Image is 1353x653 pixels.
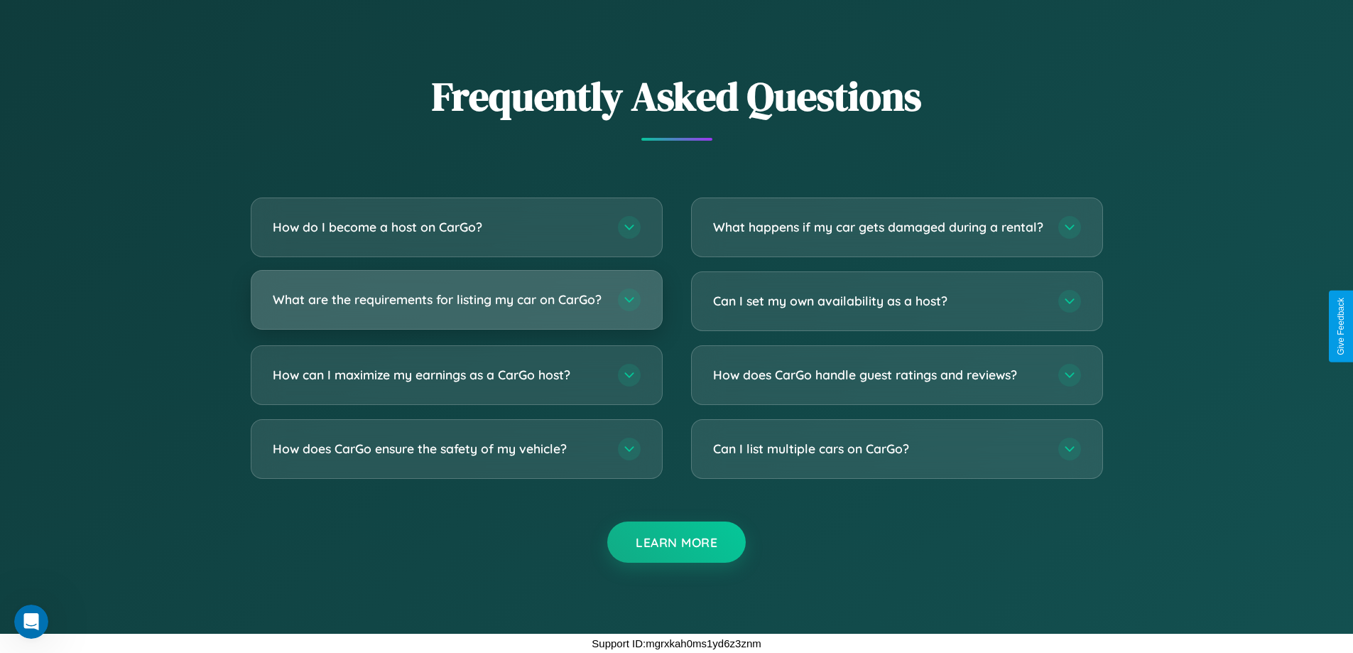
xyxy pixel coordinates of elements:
[713,292,1044,310] h3: Can I set my own availability as a host?
[713,366,1044,384] h3: How does CarGo handle guest ratings and reviews?
[1336,298,1346,355] div: Give Feedback
[273,218,604,236] h3: How do I become a host on CarGo?
[273,366,604,384] h3: How can I maximize my earnings as a CarGo host?
[607,522,746,563] button: Learn More
[273,440,604,458] h3: How does CarGo ensure the safety of my vehicle?
[592,634,761,653] p: Support ID: mgrxkah0ms1yd6z3znm
[251,69,1103,124] h2: Frequently Asked Questions
[14,605,48,639] iframe: Intercom live chat
[273,291,604,308] h3: What are the requirements for listing my car on CarGo?
[713,218,1044,236] h3: What happens if my car gets damaged during a rental?
[713,440,1044,458] h3: Can I list multiple cars on CarGo?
